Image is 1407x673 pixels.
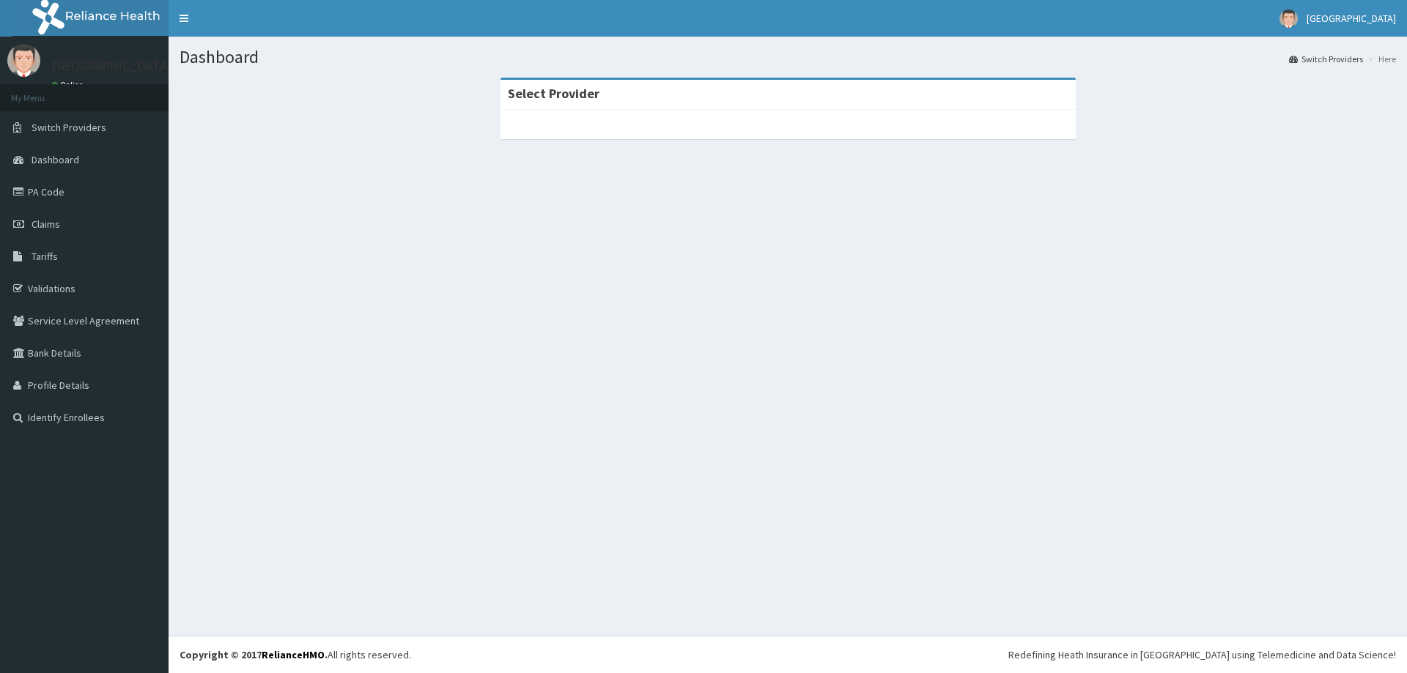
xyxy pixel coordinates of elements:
[32,217,60,231] span: Claims
[1307,12,1396,25] span: [GEOGRAPHIC_DATA]
[32,121,106,134] span: Switch Providers
[7,44,40,77] img: User Image
[51,59,172,72] p: [GEOGRAPHIC_DATA]
[1289,53,1363,65] a: Switch Providers
[180,48,1396,67] h1: Dashboard
[1008,647,1396,662] div: Redefining Heath Insurance in [GEOGRAPHIC_DATA] using Telemedicine and Data Science!
[169,636,1407,673] footer: All rights reserved.
[1279,10,1298,28] img: User Image
[32,250,58,263] span: Tariffs
[180,648,328,661] strong: Copyright © 2017 .
[51,80,86,90] a: Online
[1364,53,1396,65] li: Here
[508,85,599,102] strong: Select Provider
[262,648,325,661] a: RelianceHMO
[32,153,79,166] span: Dashboard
